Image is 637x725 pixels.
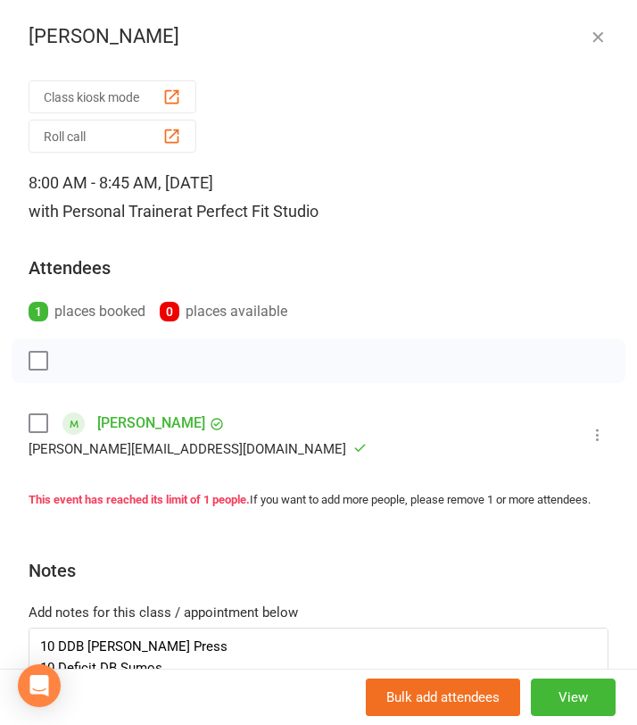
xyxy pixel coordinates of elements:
div: 1 [29,302,48,321]
button: View [531,679,616,716]
strong: This event has reached its limit of 1 people. [29,493,250,506]
span: at Perfect Fit Studio [178,202,318,221]
button: Roll call [29,120,196,153]
div: Notes [29,558,76,583]
span: with Personal Trainer [29,202,178,221]
div: [PERSON_NAME][EMAIL_ADDRESS][DOMAIN_NAME] [29,437,367,461]
div: If you want to add more people, please remove 1 or more attendees. [29,491,608,510]
div: 8:00 AM - 8:45 AM, [DATE] [29,169,608,226]
div: places booked [29,299,145,324]
div: Open Intercom Messenger [18,664,61,707]
div: Attendees [29,255,111,280]
div: places available [160,299,287,324]
a: [PERSON_NAME] [97,409,205,437]
div: 0 [160,302,179,321]
button: Bulk add attendees [366,679,520,716]
button: Class kiosk mode [29,80,196,113]
div: Add notes for this class / appointment below [29,602,608,623]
